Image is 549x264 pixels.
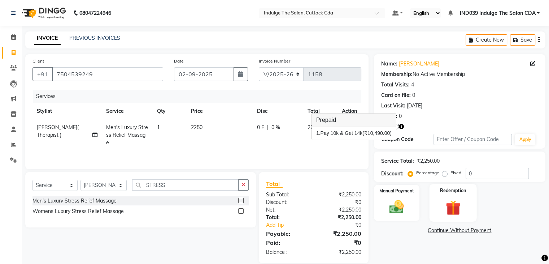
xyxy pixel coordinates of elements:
[510,34,535,46] button: Save
[261,199,314,206] div: Discount:
[261,248,314,256] div: Balance :
[381,136,433,143] div: Coupon Code
[416,170,439,176] label: Percentage
[267,124,269,131] span: |
[187,103,253,119] th: Price
[32,208,124,215] div: Womens Luxury Stress Relief Massage
[362,130,392,136] span: (₹10,490.00)
[174,58,184,64] label: Date
[32,197,117,205] div: Men's Luxury Stress Relief Massage
[316,129,392,137] div: Pay 10k & Get 14k
[32,103,102,119] th: Stylist
[379,188,414,194] label: Manual Payment
[253,103,303,119] th: Disc
[322,221,366,229] div: ₹0
[308,124,319,131] span: 2250
[314,199,367,206] div: ₹0
[18,3,68,23] img: logo
[407,102,422,110] div: [DATE]
[157,124,160,131] span: 1
[153,103,187,119] th: Qty
[314,248,367,256] div: ₹2,250.00
[261,206,314,214] div: Net:
[399,60,439,68] a: [PERSON_NAME]
[381,71,413,78] div: Membership:
[440,187,466,194] label: Redemption
[261,191,314,199] div: Sub Total:
[375,227,544,234] a: Continue Without Payment
[381,112,397,120] div: Points:
[37,124,79,138] span: [PERSON_NAME]( Therapist )
[271,124,280,131] span: 0 %
[515,134,535,145] button: Apply
[52,67,163,81] input: Search by Name/Mobile/Email/Code
[381,60,397,68] div: Name:
[314,229,367,238] div: ₹2,250.00
[314,191,367,199] div: ₹2,250.00
[102,103,153,119] th: Service
[450,170,461,176] label: Fixed
[381,71,538,78] div: No Active Membership
[381,170,404,178] div: Discount:
[261,238,314,247] div: Paid:
[466,34,507,46] button: Create New
[337,103,361,119] th: Action
[314,214,367,221] div: ₹2,250.00
[191,124,202,131] span: 2250
[261,221,322,229] a: Add Tip
[314,206,367,214] div: ₹2,250.00
[132,179,238,191] input: Search or Scan
[106,124,148,146] span: Men's Luxury Stress Relief Massage
[69,35,120,41] a: PREVIOUS INVOICES
[257,124,264,131] span: 0 F
[411,81,414,89] div: 4
[261,229,314,238] div: Payable:
[314,238,367,247] div: ₹0
[412,91,415,99] div: 0
[34,32,61,45] a: INVOICE
[399,112,402,120] div: 0
[259,58,290,64] label: Invoice Number
[32,58,44,64] label: Client
[381,81,410,89] div: Total Visits:
[316,130,321,136] span: 1.
[459,9,535,17] span: IND039 Indulge The Salon CDA
[32,67,53,81] button: +91
[417,157,440,165] div: ₹2,250.00
[385,199,408,215] img: _cash.svg
[303,103,337,119] th: Total
[433,134,512,145] input: Enter Offer / Coupon Code
[79,3,111,23] b: 08047224946
[312,114,396,127] h3: Prepaid
[266,180,283,188] span: Total
[381,102,405,110] div: Last Visit:
[381,91,411,99] div: Card on file:
[441,199,465,217] img: _gift.svg
[381,157,414,165] div: Service Total:
[33,90,367,103] div: Services
[261,214,314,221] div: Total:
